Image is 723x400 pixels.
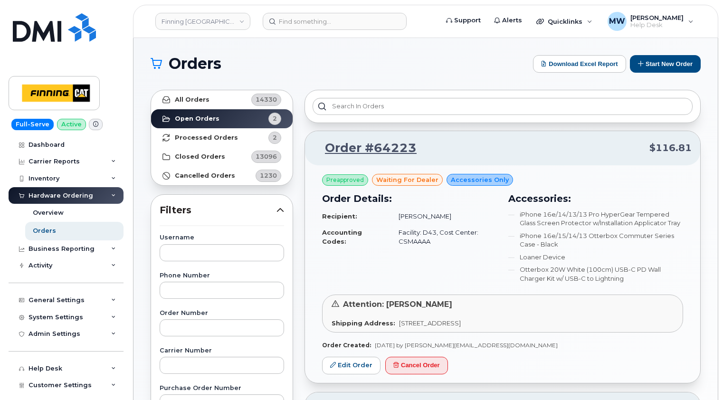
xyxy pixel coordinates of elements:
[256,95,277,104] span: 14330
[151,147,293,166] a: Closed Orders13096
[175,172,235,180] strong: Cancelled Orders
[322,229,362,245] strong: Accounting Codes:
[314,140,417,157] a: Order #64223
[322,342,371,349] strong: Order Created:
[508,253,683,262] li: Loaner Device
[630,55,701,73] button: Start New Order
[375,342,558,349] span: [DATE] by [PERSON_NAME][EMAIL_ADDRESS][DOMAIN_NAME]
[151,90,293,109] a: All Orders14330
[508,191,683,206] h3: Accessories:
[151,109,293,128] a: Open Orders2
[175,96,209,104] strong: All Orders
[390,208,497,225] td: [PERSON_NAME]
[160,273,284,279] label: Phone Number
[322,357,381,374] a: Edit Order
[451,175,509,184] span: Accessories Only
[273,133,277,142] span: 2
[151,166,293,185] a: Cancelled Orders1230
[175,134,238,142] strong: Processed Orders
[376,175,438,184] span: waiting for dealer
[508,265,683,283] li: Otterbox 20W White (100cm) USB-C PD Wall Charger Kit w/ USB-C to Lightning
[160,348,284,354] label: Carrier Number
[508,210,683,228] li: iPhone 16e/14/13/13 Pro HyperGear Tempered Glass Screen Protector w/Installation Applicator Tray
[508,231,683,249] li: iPhone 16e/15/14/13 Otterbox Commuter Series Case - Black
[326,176,364,184] span: Preapproved
[322,212,357,220] strong: Recipient:
[322,191,497,206] h3: Order Details:
[649,141,692,155] span: $116.81
[273,114,277,123] span: 2
[160,203,276,217] span: Filters
[175,153,225,161] strong: Closed Orders
[533,55,626,73] button: Download Excel Report
[160,385,284,391] label: Purchase Order Number
[175,115,219,123] strong: Open Orders
[343,300,452,309] span: Attention: [PERSON_NAME]
[390,224,497,249] td: Facility: D43, Cost Center: CSMAAAA
[151,128,293,147] a: Processed Orders2
[169,57,221,71] span: Orders
[399,319,461,327] span: [STREET_ADDRESS]
[160,310,284,316] label: Order Number
[160,235,284,241] label: Username
[256,152,277,161] span: 13096
[260,171,277,180] span: 1230
[385,357,448,374] button: Cancel Order
[332,319,395,327] strong: Shipping Address:
[313,98,693,115] input: Search in orders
